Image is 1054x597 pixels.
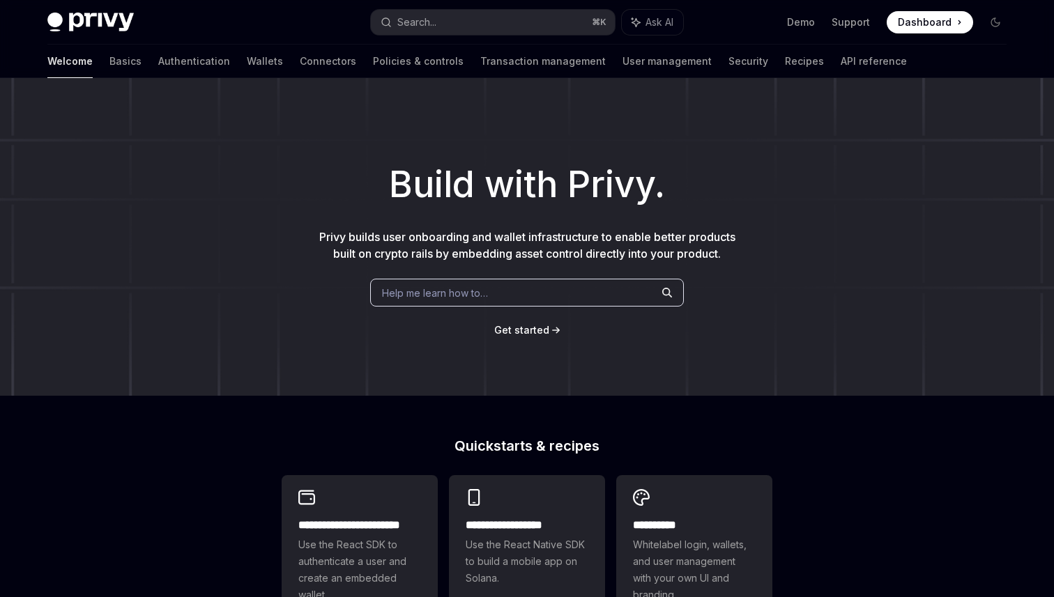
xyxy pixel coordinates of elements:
[47,13,134,32] img: dark logo
[832,15,870,29] a: Support
[109,45,142,78] a: Basics
[300,45,356,78] a: Connectors
[646,15,673,29] span: Ask AI
[47,45,93,78] a: Welcome
[787,15,815,29] a: Demo
[466,536,588,587] span: Use the React Native SDK to build a mobile app on Solana.
[494,324,549,336] span: Get started
[282,439,772,453] h2: Quickstarts & recipes
[373,45,464,78] a: Policies & controls
[984,11,1007,33] button: Toggle dark mode
[785,45,824,78] a: Recipes
[494,323,549,337] a: Get started
[397,14,436,31] div: Search...
[887,11,973,33] a: Dashboard
[382,286,488,300] span: Help me learn how to…
[841,45,907,78] a: API reference
[728,45,768,78] a: Security
[247,45,283,78] a: Wallets
[158,45,230,78] a: Authentication
[622,10,683,35] button: Ask AI
[371,10,615,35] button: Search...⌘K
[623,45,712,78] a: User management
[319,230,735,261] span: Privy builds user onboarding and wallet infrastructure to enable better products built on crypto ...
[898,15,952,29] span: Dashboard
[22,157,1032,212] h1: Build with Privy.
[480,45,606,78] a: Transaction management
[592,17,606,28] span: ⌘ K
